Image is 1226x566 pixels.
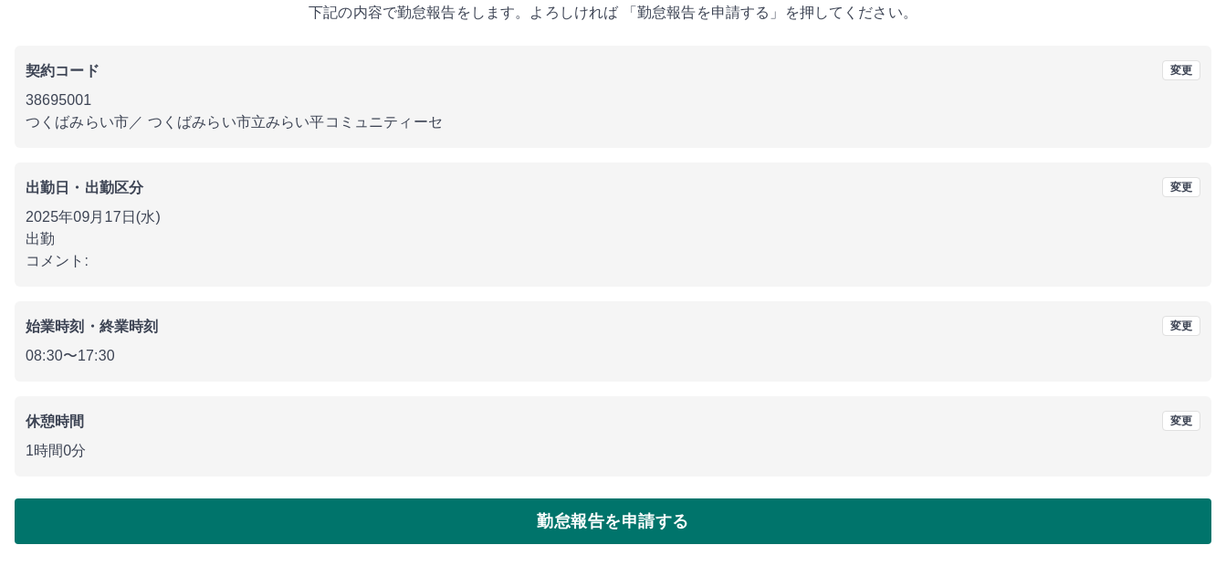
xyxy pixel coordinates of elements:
[26,440,1200,462] p: 1時間0分
[1162,316,1200,336] button: 変更
[1162,411,1200,431] button: 変更
[26,89,1200,111] p: 38695001
[26,228,1200,250] p: 出勤
[26,319,158,334] b: 始業時刻・終業時刻
[26,206,1200,228] p: 2025年09月17日(水)
[26,414,85,429] b: 休憩時間
[26,250,1200,272] p: コメント:
[1162,177,1200,197] button: 変更
[1162,60,1200,80] button: 変更
[15,498,1211,544] button: 勤怠報告を申請する
[15,2,1211,24] p: 下記の内容で勤怠報告をします。よろしければ 「勤怠報告を申請する」を押してください。
[26,63,100,79] b: 契約コード
[26,345,1200,367] p: 08:30 〜 17:30
[26,111,1200,133] p: つくばみらい市 ／ つくばみらい市立みらい平コミュニティーセ
[26,180,143,195] b: 出勤日・出勤区分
